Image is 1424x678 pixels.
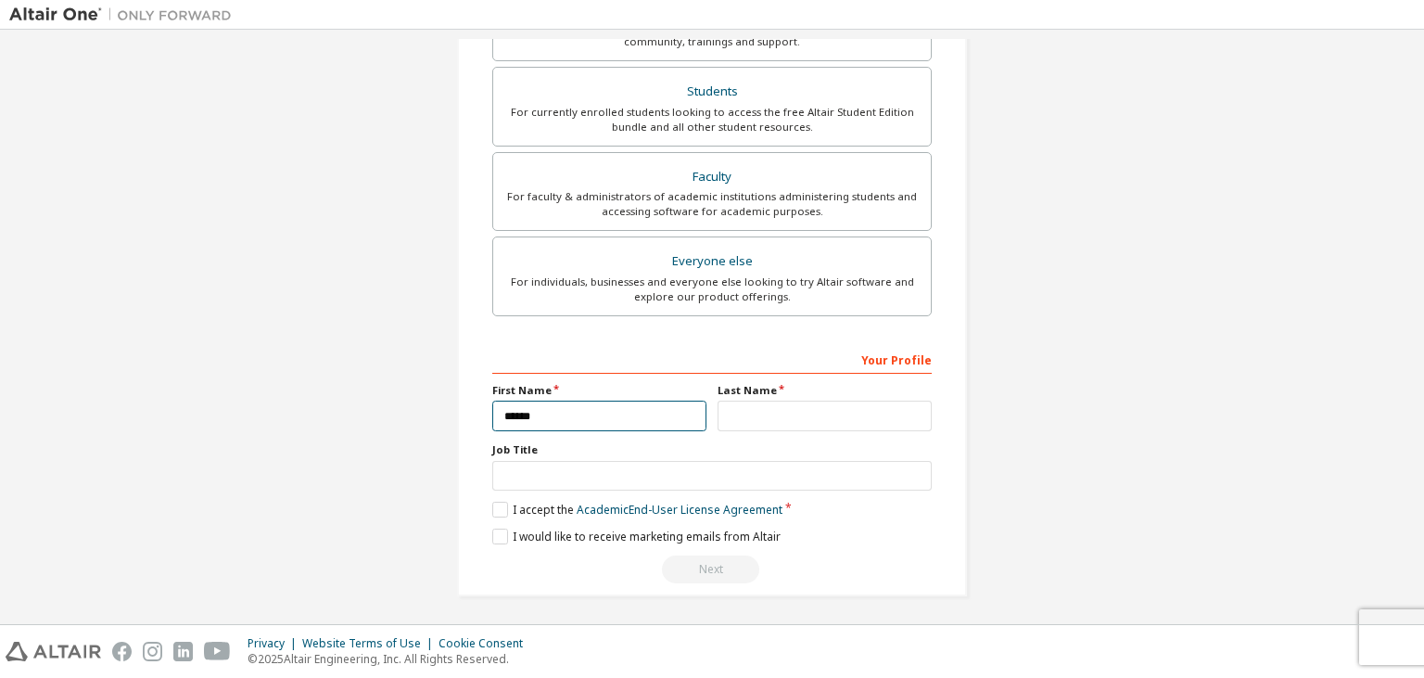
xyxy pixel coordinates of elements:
[248,636,302,651] div: Privacy
[6,642,101,661] img: altair_logo.svg
[504,249,920,275] div: Everyone else
[143,642,162,661] img: instagram.svg
[204,642,231,661] img: youtube.svg
[504,164,920,190] div: Faculty
[302,636,439,651] div: Website Terms of Use
[504,105,920,134] div: For currently enrolled students looking to access the free Altair Student Edition bundle and all ...
[112,642,132,661] img: facebook.svg
[504,79,920,105] div: Students
[492,383,706,398] label: First Name
[577,502,782,518] a: Academic End-User License Agreement
[492,529,781,544] label: I would like to receive marketing emails from Altair
[439,636,534,651] div: Cookie Consent
[504,189,920,219] div: For faculty & administrators of academic institutions administering students and accessing softwa...
[173,642,193,661] img: linkedin.svg
[9,6,241,24] img: Altair One
[492,344,932,374] div: Your Profile
[492,442,932,457] label: Job Title
[492,556,932,583] div: Read and acccept EULA to continue
[248,651,534,667] p: © 2025 Altair Engineering, Inc. All Rights Reserved.
[718,383,932,398] label: Last Name
[492,502,782,518] label: I accept the
[504,275,920,304] div: For individuals, businesses and everyone else looking to try Altair software and explore our prod...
